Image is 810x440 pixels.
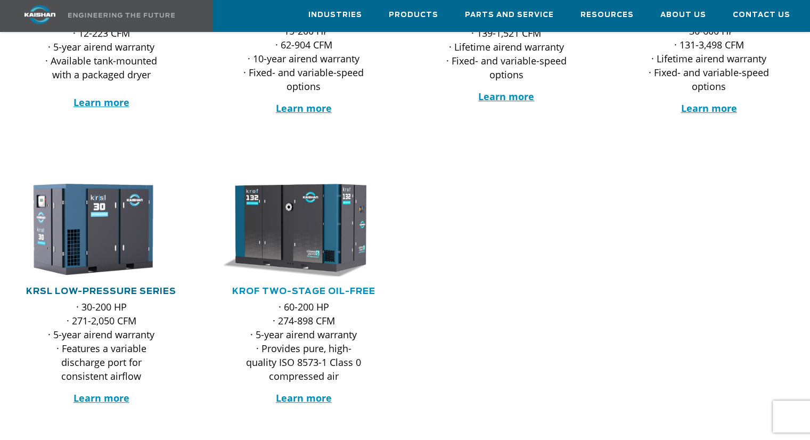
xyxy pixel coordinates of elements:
a: Learn more [73,392,129,404]
span: About Us [660,9,706,21]
a: Learn more [276,102,332,115]
span: Industries [308,9,362,21]
p: · 30-200 HP · 271-2,050 CFM · 5-year airend warranty · Features a variable discharge port for con... [38,300,164,383]
a: Contact Us [733,1,790,29]
a: Resources [580,1,634,29]
span: Parts and Service [465,9,554,21]
p: · 60-200 HP · 274-898 CFM · 5-year airend warranty · Provides pure, high-quality ISO 8573-1 Class... [241,300,366,383]
p: · 40-300 HP · 139-1,521 CFM · Lifetime airend warranty · Fixed- and variable-speed options [444,12,569,82]
a: Products [389,1,438,29]
p: · 5-50 HP · 12-223 CFM · 5-year airend warranty · Available tank-mounted with a packaged dryer [38,12,164,109]
span: Products [389,9,438,21]
a: Learn more [478,90,534,103]
a: KROF TWO-STAGE OIL-FREE [232,287,375,296]
a: Learn more [276,392,332,404]
a: Parts and Service [465,1,554,29]
a: Industries [308,1,362,29]
div: krsl30 [17,181,185,278]
img: Engineering the future [68,13,175,18]
div: krof132 [219,181,388,278]
a: About Us [660,1,706,29]
a: Learn more [73,96,129,109]
img: krof132 [211,181,380,278]
span: Contact Us [733,9,790,21]
p: · 15-200 HP · 62-904 CFM · 10-year airend warranty · Fixed- and variable-speed options [241,24,366,93]
a: Learn more [681,102,737,115]
span: Resources [580,9,634,21]
img: krsl30 [9,181,178,278]
a: KRSL Low-Pressure Series [26,287,176,296]
p: · 30-600 HP · 131-3,498 CFM · Lifetime airend warranty · Fixed- and variable-speed options [646,24,772,93]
